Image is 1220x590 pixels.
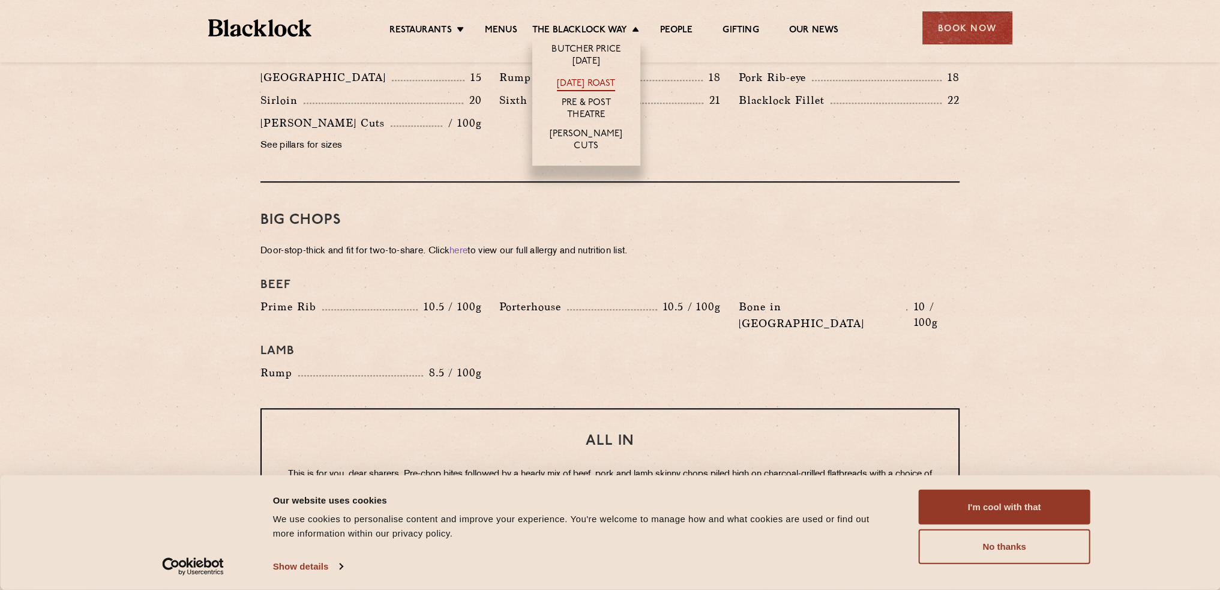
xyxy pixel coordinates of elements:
div: Our website uses cookies [273,493,892,507]
h3: Big Chops [260,212,960,228]
p: Sirloin [260,92,304,109]
h4: Beef [260,278,960,292]
p: Rump [260,364,298,381]
h3: All In [286,433,934,449]
p: 8.5 / 100g [423,365,481,381]
a: The Blacklock Way [532,25,627,38]
p: 20 [463,92,482,108]
p: 10.5 / 100g [657,299,721,315]
p: Sixth Rib-eye [499,92,577,109]
img: BL_Textured_Logo-footer-cropped.svg [208,19,312,37]
p: Rump Cap [499,69,562,86]
p: This is for you, dear sharers. Pre-chop bites followed by a heady mix of beef, pork and lamb skin... [286,467,934,498]
p: Bone in [GEOGRAPHIC_DATA] [739,298,907,332]
a: Restaurants [389,25,452,38]
a: Menus [485,25,517,38]
p: Door-stop-thick and fit for two-to-share. Click to view our full allergy and nutrition list. [260,243,960,260]
a: [DATE] Roast [557,78,615,91]
div: We use cookies to personalise content and improve your experience. You're welcome to manage how a... [273,512,892,541]
p: 15 [464,70,482,85]
p: Blacklock Fillet [739,92,831,109]
p: [PERSON_NAME] Cuts [260,115,391,131]
p: / 100g [442,115,481,131]
p: 18 [942,70,960,85]
p: Porterhouse [499,298,567,315]
p: 10 / 100g [907,299,960,330]
p: Prime Rib [260,298,322,315]
p: Pork Rib-eye [739,69,812,86]
a: Our News [789,25,839,38]
a: Usercentrics Cookiebot - opens in a new window [140,558,245,576]
p: 18 [703,70,721,85]
p: 21 [703,92,721,108]
button: I'm cool with that [919,490,1090,525]
p: [GEOGRAPHIC_DATA] [260,69,392,86]
a: Gifting [723,25,759,38]
a: Pre & Post Theatre [544,97,628,122]
a: Butcher Price [DATE] [544,44,628,69]
a: Show details [273,558,343,576]
div: Book Now [922,11,1012,44]
button: No thanks [919,529,1090,564]
p: 10.5 / 100g [418,299,481,315]
a: [PERSON_NAME] Cuts [544,128,628,154]
a: here [449,247,467,256]
p: 22 [942,92,960,108]
a: People [660,25,693,38]
h4: Lamb [260,344,960,358]
p: See pillars for sizes [260,137,481,154]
